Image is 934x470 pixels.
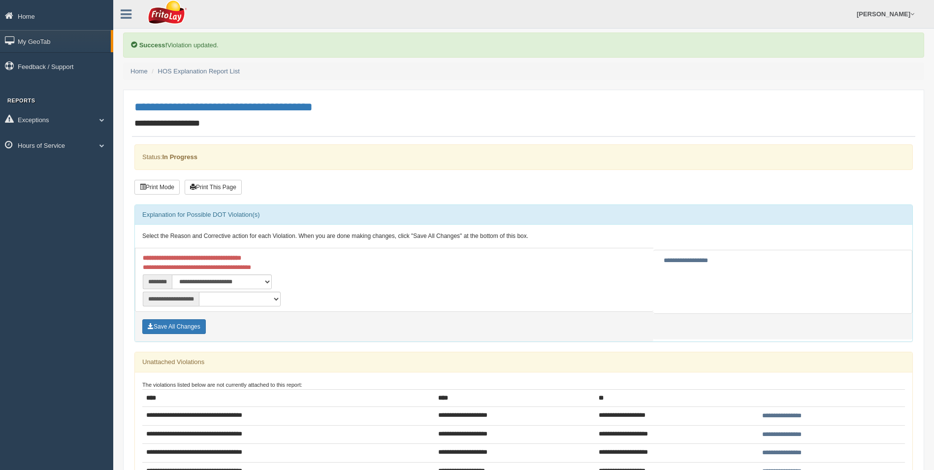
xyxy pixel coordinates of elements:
[134,144,913,169] div: Status:
[162,153,197,161] strong: In Progress
[135,352,912,372] div: Unattached Violations
[135,225,912,248] div: Select the Reason and Corrective action for each Violation. When you are done making changes, cli...
[185,180,242,195] button: Print This Page
[158,67,240,75] a: HOS Explanation Report List
[142,319,206,334] button: Save
[130,67,148,75] a: Home
[123,33,924,58] div: Violation updated.
[142,382,302,388] small: The violations listed below are not currently attached to this report:
[135,205,912,225] div: Explanation for Possible DOT Violation(s)
[134,180,180,195] button: Print Mode
[139,41,167,49] b: Success!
